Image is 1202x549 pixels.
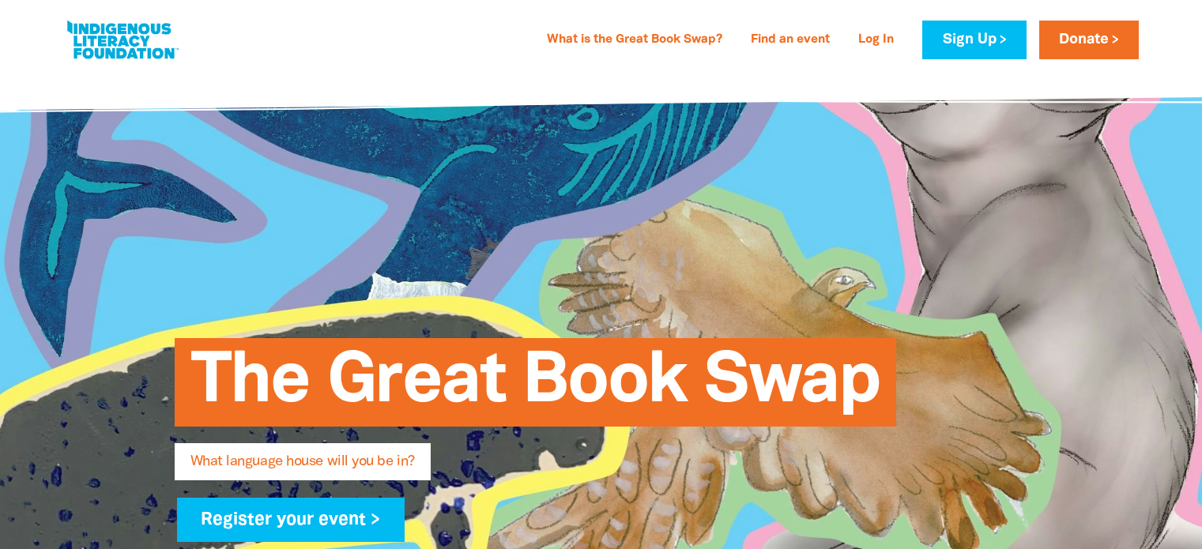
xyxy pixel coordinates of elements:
a: Find an event [741,28,839,53]
a: Log In [849,28,903,53]
a: Register your event > [177,498,405,542]
a: Donate [1039,21,1139,59]
a: Sign Up [922,21,1026,59]
span: What language house will you be in? [190,455,415,480]
span: The Great Book Swap [190,350,880,427]
a: What is the Great Book Swap? [537,28,732,53]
